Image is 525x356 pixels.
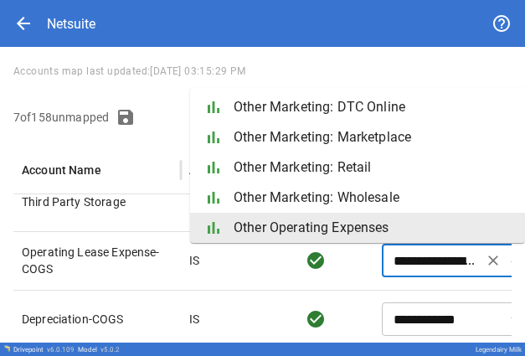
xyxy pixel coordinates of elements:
[13,65,246,77] span: Accounts map last updated: [DATE] 03:15:29 PM
[189,163,263,177] div: Account Type
[13,13,33,34] span: arrow_back
[22,163,101,177] div: Account Name
[189,311,199,328] p: IS
[13,346,75,353] div: Drivepoint
[234,218,512,238] span: Other Operating Expenses
[189,193,199,210] p: IS
[234,157,512,178] span: Other Marketing: Retail
[203,188,224,208] span: bar_chart
[78,346,120,353] div: Model
[234,97,512,117] span: Other Marketing: DTC Online
[13,109,109,126] p: 7 of 158 unmapped
[22,193,172,210] p: Third Party Storage
[203,97,224,117] span: bar_chart
[47,16,95,32] div: Netsuite
[476,346,522,353] div: Legendairy Milk
[22,244,172,277] p: Operating Lease Expense-COGS
[189,252,199,269] p: IS
[22,311,172,328] p: Depreciation-COGS
[203,127,224,147] span: bar_chart
[203,157,224,178] span: bar_chart
[100,346,120,353] span: v 5.0.2
[234,127,512,147] span: Other Marketing: Marketplace
[3,345,10,352] img: Drivepoint
[234,188,512,208] span: Other Marketing: Wholesale
[481,249,505,272] button: Clear
[203,218,224,238] span: bar_chart
[47,346,75,353] span: v 6.0.109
